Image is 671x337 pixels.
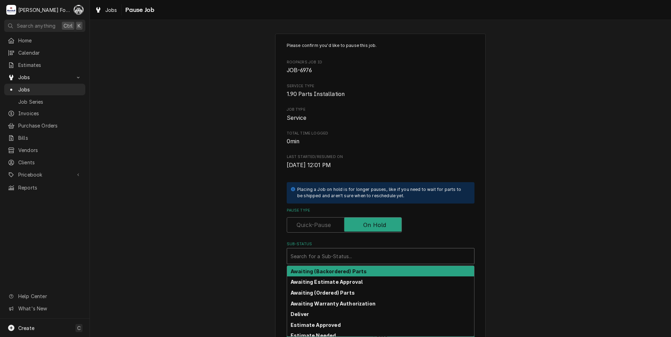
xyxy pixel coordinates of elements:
[4,157,85,168] a: Clients
[6,5,16,15] div: Marshall Food Equipment Service's Avatar
[287,154,474,160] span: Last Started/Resumed On
[18,74,71,81] span: Jobs
[64,22,73,29] span: Ctrl
[4,182,85,193] a: Reports
[287,91,345,97] span: 1.90 Parts Installation
[287,83,474,89] span: Service Type
[287,42,474,314] div: Job Pause Form
[291,268,367,274] strong: Awaiting (Backordered) Parts
[18,159,82,166] span: Clients
[287,83,474,98] div: Service Type
[287,241,474,247] label: Sub-Status
[287,137,474,146] span: Total Time Logged
[6,5,16,15] div: M
[4,71,85,83] a: Go to Jobs
[287,67,312,74] span: JOB-6976
[287,115,307,121] span: Service
[18,325,34,331] span: Create
[4,35,85,46] a: Home
[287,114,474,122] span: Job Type
[4,132,85,144] a: Bills
[92,4,120,16] a: Jobs
[4,120,85,131] a: Purchase Orders
[4,303,85,314] a: Go to What's New
[4,84,85,95] a: Jobs
[18,184,82,191] span: Reports
[4,290,85,302] a: Go to Help Center
[18,37,82,44] span: Home
[287,107,474,112] span: Job Type
[291,290,355,296] strong: Awaiting (Ordered) Parts
[18,6,70,14] div: [PERSON_NAME] Food Equipment Service
[287,42,474,49] p: Please confirm you'd like to pause this job.
[4,47,85,59] a: Calendar
[18,61,82,69] span: Estimates
[4,108,85,119] a: Invoices
[297,186,467,199] div: Placing a Job on hold is for longer pauses, like if you need to wait for parts to be shipped and ...
[287,161,474,170] span: Last Started/Resumed On
[18,134,82,142] span: Bills
[4,59,85,71] a: Estimates
[287,241,474,264] div: Sub-Status
[4,96,85,108] a: Job Series
[287,138,300,145] span: 0min
[18,171,71,178] span: Pricebook
[105,6,117,14] span: Jobs
[287,208,474,233] div: Pause Type
[287,107,474,122] div: Job Type
[18,110,82,117] span: Invoices
[18,293,81,300] span: Help Center
[291,301,376,307] strong: Awaiting Warranty Authorization
[287,154,474,169] div: Last Started/Resumed On
[17,22,55,29] span: Search anything
[78,22,81,29] span: K
[287,90,474,98] span: Service Type
[18,305,81,312] span: What's New
[287,208,474,213] label: Pause Type
[74,5,84,15] div: C(
[287,131,474,146] div: Total Time Logged
[77,324,81,332] span: C
[287,60,474,75] div: Roopairs Job ID
[291,279,363,285] strong: Awaiting Estimate Approval
[291,322,341,328] strong: Estimate Approved
[18,86,82,93] span: Jobs
[74,5,84,15] div: Chris Murphy (103)'s Avatar
[18,49,82,56] span: Calendar
[287,66,474,75] span: Roopairs Job ID
[4,169,85,180] a: Go to Pricebook
[123,5,154,15] span: Pause Job
[18,146,82,154] span: Vendors
[287,60,474,65] span: Roopairs Job ID
[4,20,85,32] button: Search anythingCtrlK
[291,311,309,317] strong: Deliver
[18,98,82,105] span: Job Series
[287,162,331,168] span: [DATE] 12:01 PM
[18,122,82,129] span: Purchase Orders
[4,144,85,156] a: Vendors
[287,131,474,136] span: Total Time Logged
